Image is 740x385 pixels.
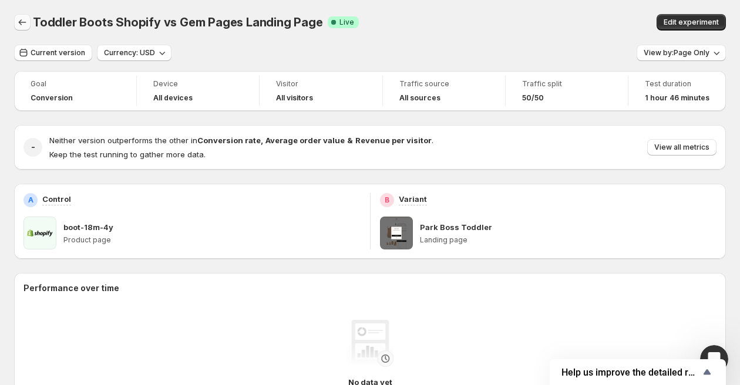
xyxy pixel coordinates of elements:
div: Operator says… [9,224,226,323]
span: Traffic source [399,79,489,89]
p: boot-18m-4y [63,221,113,233]
h4: All visitors [276,93,313,103]
button: go back [8,5,30,27]
span: View by: Page Only [644,48,709,58]
div: Hello just got the app. every time I click on create new experiment I get a red error message [42,166,226,215]
span: Visitor [276,79,365,89]
a: VisitorAll visitors [276,78,365,104]
div: You’ll get replies here and in your email: ✉️ [19,231,183,277]
h2: B [385,195,389,205]
button: Emoji picker [18,295,28,305]
span: 1 hour 46 minutes [645,93,709,103]
span: View all metrics [654,143,709,152]
strong: & [347,136,353,145]
p: Active 10h ago [57,15,114,26]
span: Goal [31,79,120,89]
textarea: Message… [10,271,225,291]
div: Emily says… [9,166,226,224]
p: Product page [63,235,361,245]
span: Live [339,18,354,27]
span: Test duration [645,79,709,89]
a: Traffic sourceAll sources [399,78,489,104]
button: Show survey - Help us improve the detailed report for A/B campaigns [561,365,714,379]
a: Test duration1 hour 46 minutes [645,78,709,104]
h4: All devices [153,93,193,103]
div: Handy tips: Sharing your issue screenshots and page links helps us troubleshoot your issue faster [36,95,213,129]
p: Park Boss Toddler [420,221,492,233]
strong: Revenue per visitor [355,136,432,145]
span: Conversion [31,93,73,103]
a: GoalConversion [31,78,120,104]
button: Currency: USD [97,45,171,61]
button: Home [184,5,206,27]
button: Start recording [75,295,84,305]
button: Back [14,14,31,31]
h2: A [28,195,33,205]
button: View all metrics [647,139,717,156]
span: Device [153,79,243,89]
button: Upload attachment [56,295,65,305]
img: Profile image for Antony [33,6,52,25]
div: Hello just got the app. every time I click on create new experiment I get a red error message [52,173,216,208]
h1: [PERSON_NAME] [57,6,133,15]
h2: - [31,141,35,153]
span: Keep the test running to gather more data. [49,150,206,159]
span: Traffic split [522,79,611,89]
a: Traffic split50/50 [522,78,611,104]
p: Landing page [420,235,717,245]
strong: Conversion rate [197,136,261,145]
p: Control [42,193,71,205]
button: Current version [14,45,92,61]
span: Currency: USD [104,48,155,58]
h4: All sources [399,93,440,103]
span: Help us improve the detailed report for A/B campaigns [561,367,700,378]
img: No data yet [347,320,393,367]
button: Gif picker [37,295,46,305]
span: Neither version outperforms the other in . [49,136,433,145]
button: Edit experiment [657,14,726,31]
div: Close [206,5,227,26]
b: [EMAIL_ADDRESS][DOMAIN_NAME] [19,255,112,276]
button: View by:Page Only [637,45,726,61]
img: boot-18m-4y [23,217,56,249]
strong: , [261,136,263,145]
img: Park Boss Toddler [380,217,413,249]
span: Current version [31,48,85,58]
span: 50/50 [522,93,544,103]
iframe: Intercom live chat [700,345,728,373]
div: You’ll get replies here and in your email:✉️[EMAIL_ADDRESS][DOMAIN_NAME] [9,224,193,313]
a: DeviceAll devices [153,78,243,104]
div: [DATE] [9,150,226,166]
p: Variant [399,193,427,205]
span: Edit experiment [664,18,719,27]
h2: Performance over time [23,282,717,294]
button: Send a message… [201,291,220,309]
strong: Average order value [265,136,345,145]
span: Toddler Boots Shopify vs Gem Pages Landing Page [33,15,323,29]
